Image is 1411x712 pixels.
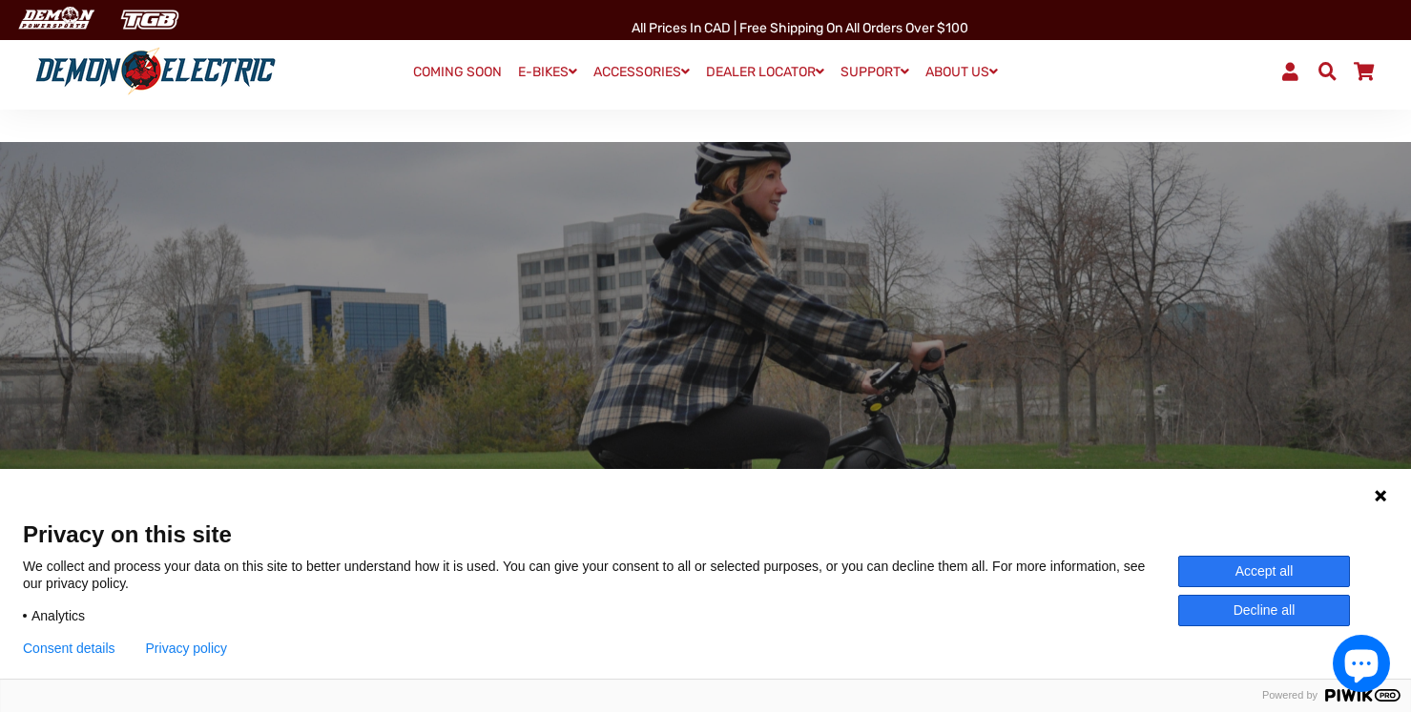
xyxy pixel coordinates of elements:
[511,58,584,86] a: E-BIKES
[31,607,85,624] span: Analytics
[406,59,508,86] a: COMING SOON
[146,641,228,656] a: Privacy policy
[1255,689,1325,702] span: Powered by
[10,4,101,35] img: Demon Electric
[834,58,916,86] a: SUPPORT
[587,58,696,86] a: ACCESSORIES
[919,58,1005,86] a: ABOUT US
[1178,595,1350,626] button: Decline all
[29,47,282,96] img: Demon Electric logo
[23,558,1178,592] p: We collect and process your data on this site to better understand how it is used. You can give y...
[1178,556,1350,587] button: Accept all
[699,58,831,86] a: DEALER LOCATOR
[23,641,115,656] button: Consent details
[632,20,968,36] span: All Prices in CAD | Free shipping on all orders over $100
[111,4,189,35] img: TGB Canada
[23,520,1388,548] span: Privacy on this site
[1327,635,1396,697] inbox-online-store-chat: Shopify online store chat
